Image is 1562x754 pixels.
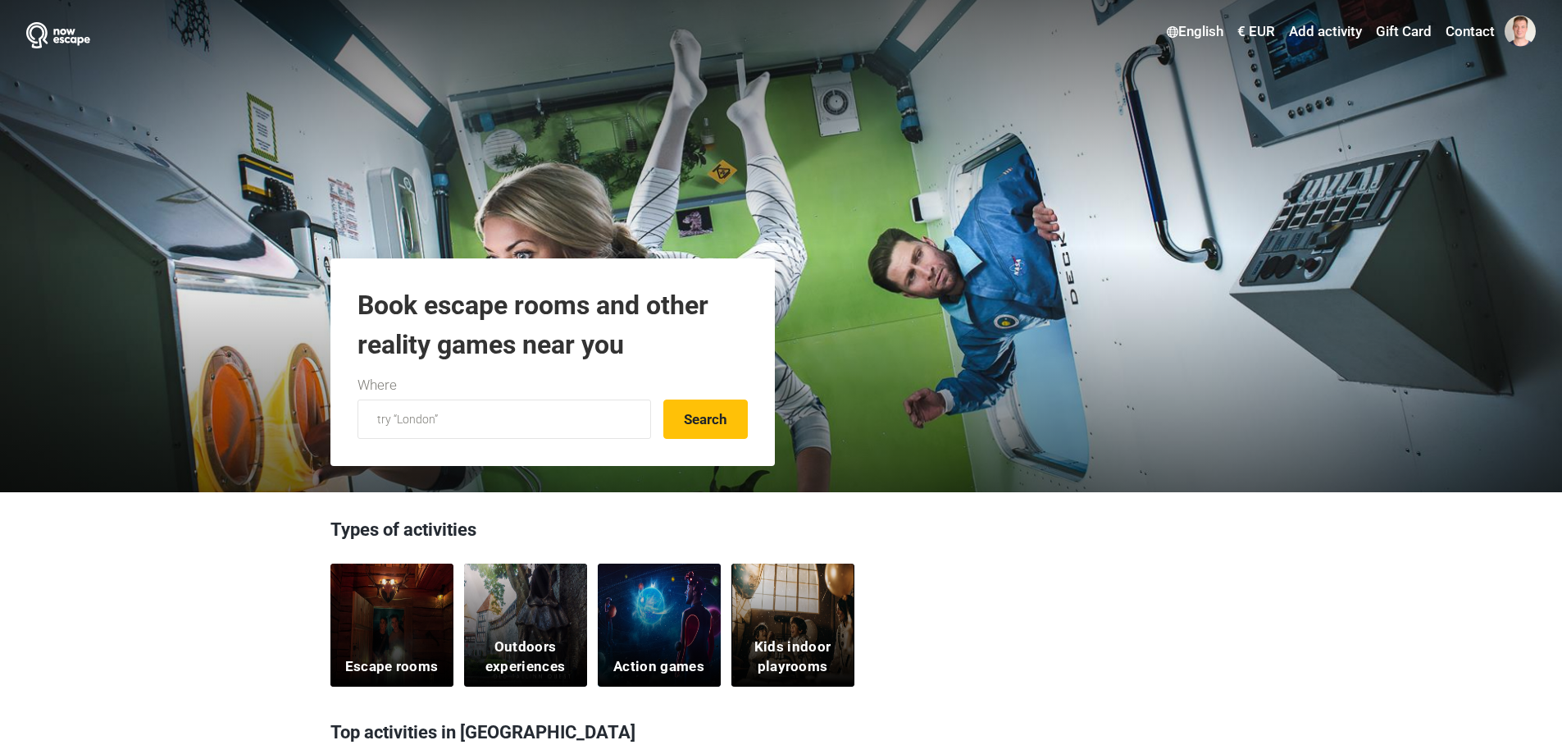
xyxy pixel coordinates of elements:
h5: Action games [613,657,704,677]
a: Escape rooms [330,564,453,687]
h5: Kids indoor playrooms [741,637,844,677]
h3: Types of activities [330,517,1232,551]
a: English [1163,17,1227,47]
a: Outdoors experiences [464,564,587,687]
a: Action games [598,564,721,687]
a: Gift Card [1372,17,1436,47]
button: Search [663,400,748,439]
h1: Book escape rooms and other reality games near you [357,286,748,364]
h5: Outdoors experiences [474,637,576,677]
img: Nowescape logo [26,22,90,48]
input: try “London” [357,400,651,439]
h5: Escape rooms [345,657,439,677]
a: Contact [1441,17,1499,47]
img: English [1167,26,1178,38]
label: Where [357,375,397,396]
h3: Top activities in [GEOGRAPHIC_DATA] [330,711,1232,754]
a: Kids indoor playrooms [731,564,854,687]
a: Add activity [1285,17,1366,47]
a: € EUR [1233,17,1279,47]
